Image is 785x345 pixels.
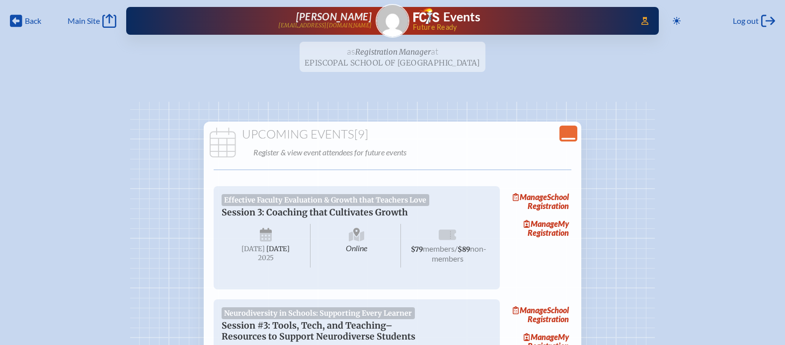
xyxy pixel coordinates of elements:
[733,16,759,26] span: Log out
[524,219,558,228] span: Manage
[508,303,571,326] a: ManageSchool Registration
[222,320,415,342] span: Session #3: Tools, Tech, and Teaching–Resources to Support Neurodiverse Students
[513,305,547,315] span: Manage
[296,10,372,22] span: [PERSON_NAME]
[455,244,458,253] span: /
[413,8,480,26] a: FCIS LogoEvents
[377,5,408,37] img: Gravatar
[253,145,575,159] p: Register & view event attendees for future events
[222,307,415,319] span: Neurodiversity in Schools: Supporting Every Learner
[68,14,116,28] a: Main Site
[158,11,372,31] a: [PERSON_NAME][EMAIL_ADDRESS][DOMAIN_NAME]
[376,4,409,38] a: Gravatar
[432,244,487,263] span: non-members
[25,16,41,26] span: Back
[411,245,423,254] span: $79
[413,24,627,31] span: Future Ready
[413,8,439,24] img: Florida Council of Independent Schools
[513,192,547,202] span: Manage
[423,244,455,253] span: members
[413,8,627,31] div: FCIS Events — Future ready
[313,224,401,268] span: Online
[68,16,100,26] span: Main Site
[508,190,571,213] a: ManageSchool Registration
[222,194,429,206] span: Effective Faculty Evaluation & Growth that Teachers Love
[278,22,372,29] p: [EMAIL_ADDRESS][DOMAIN_NAME]
[524,332,558,342] span: Manage
[508,217,571,240] a: ManageMy Registration
[354,127,368,141] span: [9]
[222,207,408,218] span: Session 3: Coaching that Cultivates Growth
[458,245,470,254] span: $89
[241,245,265,253] span: [DATE]
[443,11,480,23] h1: Events
[208,128,577,141] h1: Upcoming Events
[266,245,290,253] span: [DATE]
[230,254,302,262] span: 2025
